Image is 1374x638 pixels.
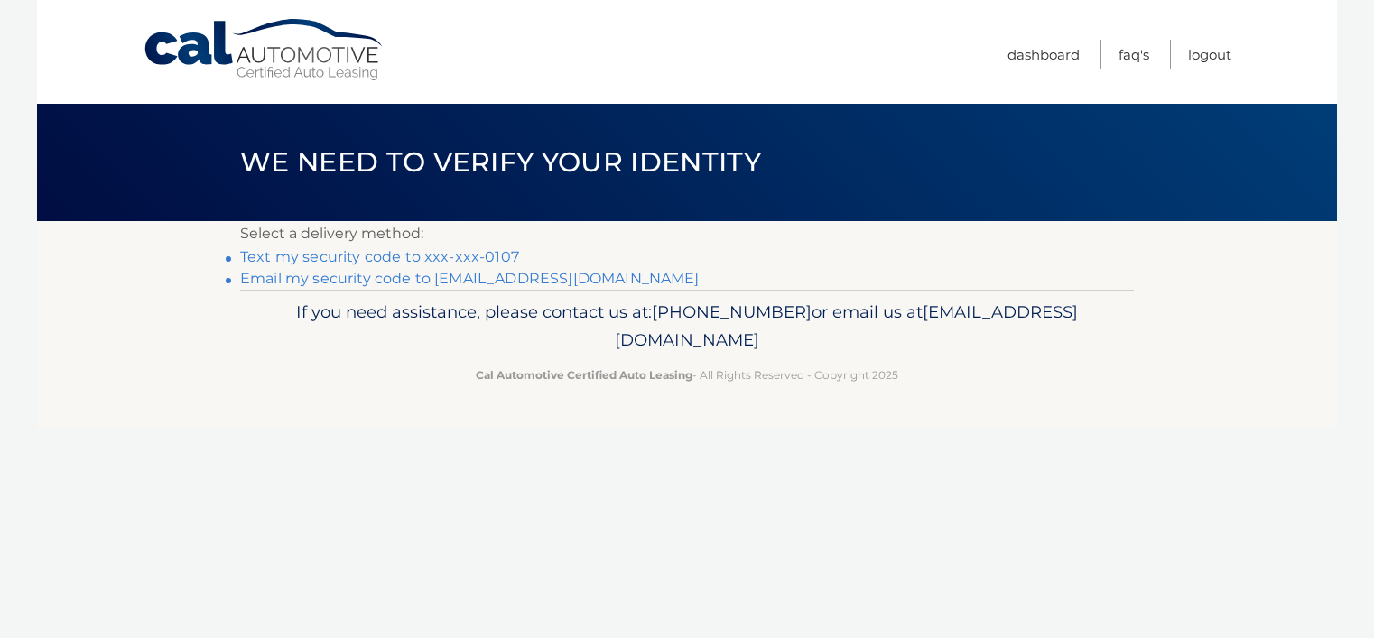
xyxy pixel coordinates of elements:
span: [PHONE_NUMBER] [652,301,812,322]
a: Text my security code to xxx-xxx-0107 [240,248,519,265]
p: - All Rights Reserved - Copyright 2025 [252,365,1122,384]
a: Cal Automotive [143,18,386,82]
a: Dashboard [1007,40,1080,69]
p: If you need assistance, please contact us at: or email us at [252,298,1122,356]
a: FAQ's [1119,40,1149,69]
a: Logout [1188,40,1231,69]
p: Select a delivery method: [240,221,1134,246]
span: We need to verify your identity [240,145,761,179]
strong: Cal Automotive Certified Auto Leasing [476,368,692,382]
a: Email my security code to [EMAIL_ADDRESS][DOMAIN_NAME] [240,270,700,287]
